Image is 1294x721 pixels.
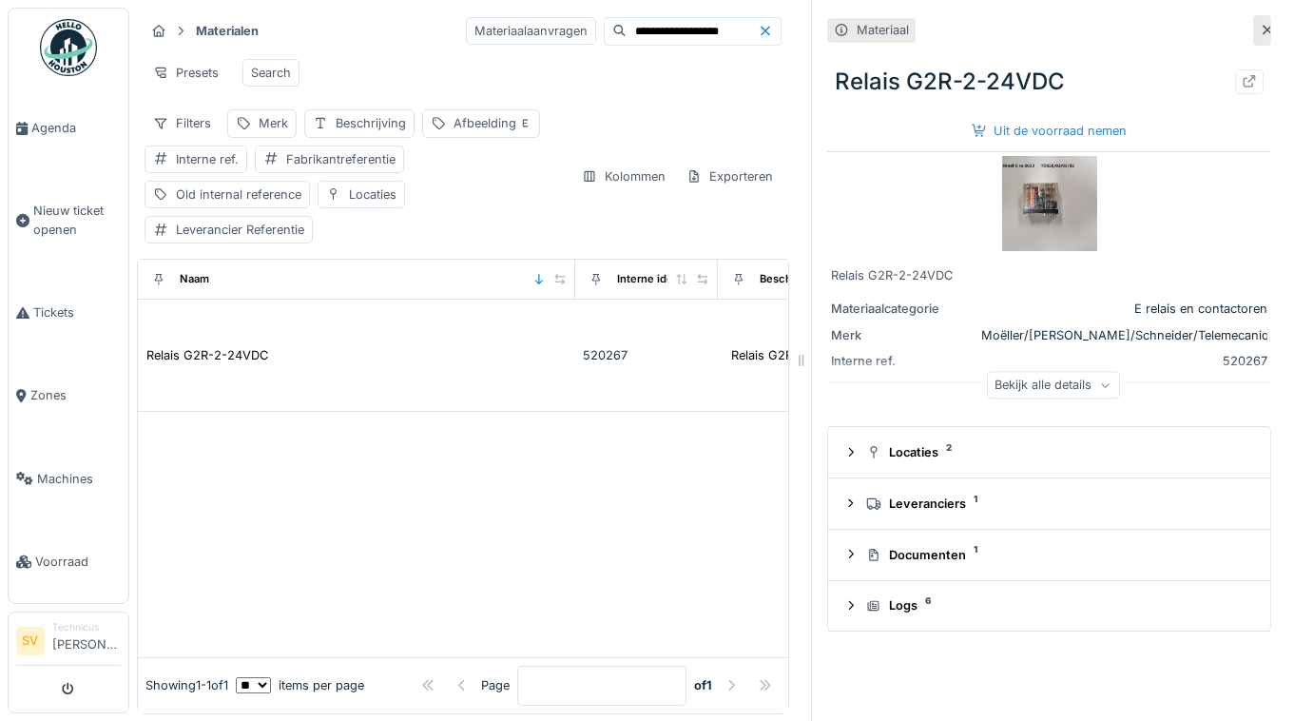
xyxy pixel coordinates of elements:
div: Fabrikantreferentie [286,150,396,168]
div: Interne ref. [831,352,974,370]
div: 520267 [583,346,710,364]
a: Zones [9,354,128,437]
div: Leveranciers [866,495,1247,513]
div: Beschrijving [336,114,406,132]
span: Nieuw ticket openen [33,202,121,238]
strong: of 1 [694,676,712,694]
span: Agenda [31,119,121,137]
summary: Locaties2 [836,435,1263,470]
strong: Materialen [188,22,266,40]
div: items per page [236,676,364,694]
div: Old internal reference [176,185,301,204]
div: Uit de voorraad nemen [964,118,1135,144]
summary: Leveranciers1 [836,486,1263,521]
div: Interne ref. [176,150,239,168]
span: Zones [30,386,121,404]
span: Voorraad [35,553,121,571]
div: Materiaal [857,21,909,39]
a: Tickets [9,271,128,354]
div: Merk [259,114,288,132]
div: Relais G2R-2-24VDC [731,346,853,364]
div: Documenten [866,546,1247,564]
div: Naam [180,271,209,287]
div: Logs [866,596,1247,614]
a: Voorraad [9,520,128,603]
div: Filters [145,109,220,137]
div: Kolommen [573,163,674,190]
li: SV [16,627,45,655]
div: Moëller/[PERSON_NAME]/Schneider/Telemecanique… [981,326,1294,344]
div: Relais G2R-2-24VDC [146,346,268,364]
div: Materiaalcategorie [831,300,974,318]
a: Agenda [9,87,128,169]
div: Locaties [866,443,1247,461]
div: Afbeelding [454,114,531,132]
div: 520267 [981,352,1267,370]
div: Locaties [349,185,396,204]
div: Presets [145,59,227,87]
div: Materiaalaanvragen [466,17,596,45]
div: Exporteren [678,163,782,190]
div: Leverancier Referentie [176,221,304,239]
div: Showing 1 - 1 of 1 [145,676,228,694]
a: Machines [9,438,128,520]
a: Nieuw ticket openen [9,169,128,271]
img: Badge_color-CXgf-gQk.svg [40,19,97,76]
div: Technicus [52,620,121,634]
div: Relais G2R-2-24VDC [827,57,1271,107]
div: Bekijk alle details [987,371,1120,399]
div: E relais en contactoren [981,300,1267,318]
img: Relais G2R-2-24VDC [1002,156,1097,251]
span: Tickets [33,303,121,322]
a: SV Technicus[PERSON_NAME] [16,620,121,666]
div: Interne identificator [617,271,720,287]
div: Beschrijving [760,271,824,287]
div: Merk [831,326,974,344]
div: Page [481,676,510,694]
summary: Documenten1 [836,537,1263,573]
summary: Logs6 [836,589,1263,624]
span: Machines [37,470,121,488]
div: Search [251,64,291,82]
div: Relais G2R-2-24VDC [831,266,1267,284]
li: [PERSON_NAME] [52,620,121,661]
